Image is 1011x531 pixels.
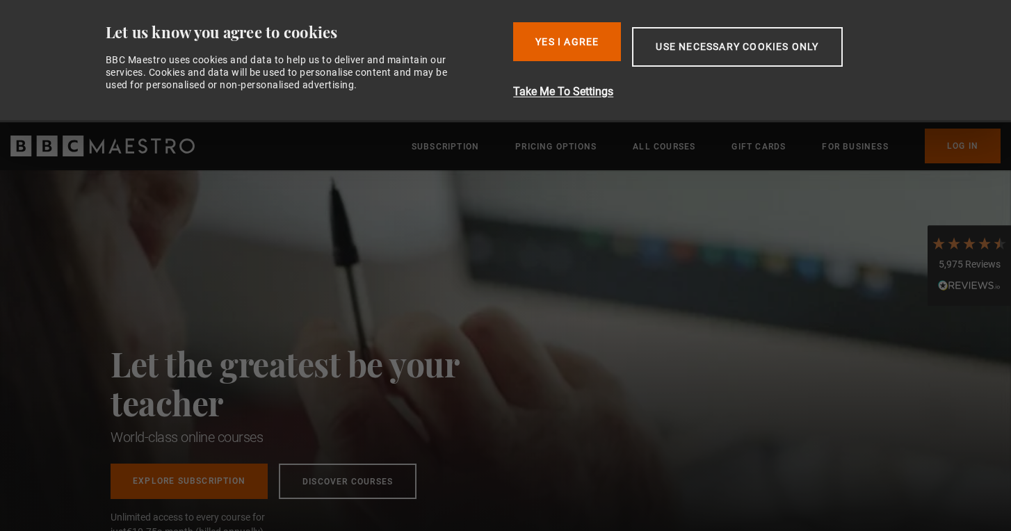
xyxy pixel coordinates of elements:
[822,140,888,154] a: For business
[111,344,521,422] h2: Let the greatest be your teacher
[10,136,195,156] svg: BBC Maestro
[279,464,416,499] a: Discover Courses
[513,83,916,100] button: Take Me To Settings
[731,140,786,154] a: Gift Cards
[412,140,479,154] a: Subscription
[106,54,463,92] div: BBC Maestro uses cookies and data to help us to deliver and maintain our services. Cookies and da...
[412,129,1001,163] nav: Primary
[106,22,503,42] div: Let us know you agree to cookies
[633,140,695,154] a: All Courses
[925,129,1001,163] a: Log In
[513,22,621,61] button: Yes I Agree
[931,236,1008,251] div: 4.7 Stars
[515,140,597,154] a: Pricing Options
[111,464,268,499] a: Explore Subscription
[632,27,842,67] button: Use necessary cookies only
[111,427,521,447] h1: World-class online courses
[931,279,1008,295] div: Read All Reviews
[928,225,1011,306] div: 5,975 ReviewsRead All Reviews
[931,258,1008,272] div: 5,975 Reviews
[938,280,1001,290] img: REVIEWS.io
